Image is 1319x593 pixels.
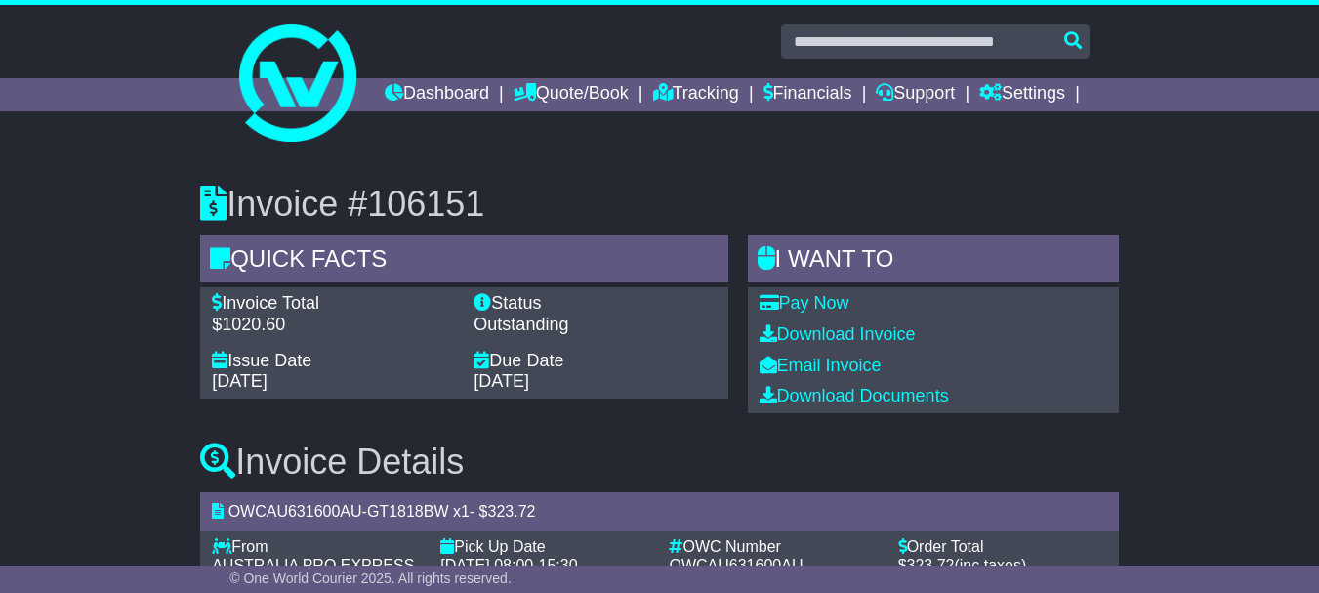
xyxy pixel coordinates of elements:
span: [DATE] 08:00 [440,557,533,573]
a: Download Invoice [760,324,916,344]
span: AUSTRALIA PRO EXPRESS PTY LTD [212,557,414,592]
span: 15:30 [539,557,578,573]
span: OWCAU631600AU [228,503,362,520]
a: Email Invoice [760,356,882,375]
span: © One World Courier 2025. All rights reserved. [229,571,512,586]
div: [DATE] [474,371,716,393]
div: Order Total [898,537,1107,556]
div: - - $ [200,492,1119,530]
div: OWC Number [669,537,878,556]
a: Settings [979,78,1065,111]
a: Support [876,78,955,111]
span: 323.72 [488,503,536,520]
a: Quote/Book [514,78,629,111]
div: - [440,556,649,574]
span: 323.72 [907,557,955,573]
div: Pick Up Date [440,537,649,556]
div: Quick Facts [200,235,727,288]
a: Financials [763,78,852,111]
div: $1020.60 [212,315,454,336]
div: Issue Date [212,351,454,372]
a: Download Documents [760,386,949,405]
div: From [212,537,421,556]
div: $ (inc taxes) [898,556,1107,574]
span: GT1818BW x1 [367,503,470,520]
h3: Invoice #106151 [200,185,1119,224]
div: Outstanding [474,315,716,336]
a: Dashboard [385,78,489,111]
div: Invoice Total [212,293,454,315]
h3: Invoice Details [200,443,1119,482]
div: Status [474,293,716,315]
a: Pay Now [760,293,849,313]
a: Tracking [653,78,739,111]
span: OWCAU631600AU [669,557,803,573]
div: [DATE] [212,371,454,393]
div: Due Date [474,351,716,372]
div: I WANT to [748,235,1119,288]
